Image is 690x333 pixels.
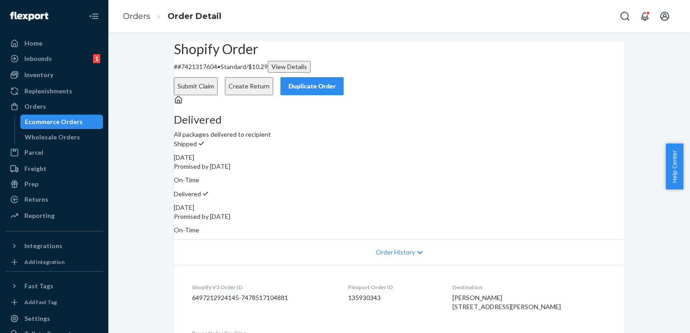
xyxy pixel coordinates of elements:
[452,283,606,291] dt: Destination
[5,257,103,268] a: Add Integration
[174,203,625,212] div: [DATE]
[24,148,43,157] div: Parcel
[174,153,625,162] div: [DATE]
[5,68,103,82] a: Inventory
[348,293,438,302] dd: 135930343
[24,298,57,306] div: Add Fast Tag
[656,7,674,25] button: Open account menu
[192,283,334,291] dt: Shopify V3 Order ID
[24,241,62,250] div: Integrations
[348,283,438,291] dt: Flexport Order ID
[5,99,103,114] a: Orders
[192,293,334,302] dd: 6497212924145-7478517104881
[5,192,103,207] a: Returns
[5,311,103,326] a: Settings
[5,84,103,98] a: Replenishments
[268,61,311,73] button: View Details
[174,114,625,139] div: All packages delivered to recipient
[616,7,634,25] button: Open Search Box
[5,145,103,160] a: Parcel
[25,133,80,142] div: Wholesale Orders
[220,63,246,70] span: Standard
[5,162,103,176] a: Freight
[376,248,415,257] span: Order History
[225,77,273,95] button: Create Return
[123,11,150,21] a: Orders
[24,211,55,220] div: Reporting
[116,3,228,30] ol: breadcrumbs
[24,70,53,79] div: Inventory
[174,226,625,235] p: On-Time
[5,51,103,66] a: Inbounds1
[174,114,625,125] h3: Delivered
[174,162,625,171] p: Promised by [DATE]
[20,130,103,144] a: Wholesale Orders
[5,208,103,223] a: Reporting
[636,7,654,25] button: Open notifications
[666,143,683,190] button: Help Center
[24,54,52,63] div: Inbounds
[280,77,344,95] button: Duplicate Order
[24,180,38,189] div: Prep
[174,139,625,148] p: Shipped
[288,82,336,91] div: Duplicate Order
[5,239,103,253] button: Integrations
[24,195,48,204] div: Returns
[24,39,42,48] div: Home
[24,164,47,173] div: Freight
[174,212,625,221] p: Promised by [DATE]
[5,177,103,191] a: Prep
[93,54,100,63] div: 1
[25,117,83,126] div: Ecommerce Orders
[174,189,625,199] p: Delivered
[24,258,65,266] div: Add Integration
[5,297,103,308] a: Add Fast Tag
[20,115,103,129] a: Ecommerce Orders
[85,7,103,25] button: Close Navigation
[24,102,46,111] div: Orders
[174,77,218,95] button: Submit Claim
[168,11,221,21] a: Order Detail
[24,314,50,323] div: Settings
[5,36,103,51] a: Home
[271,62,307,71] div: View Details
[10,12,48,21] img: Flexport logo
[452,294,561,310] span: [PERSON_NAME] [STREET_ADDRESS][PERSON_NAME]
[217,63,220,70] span: •
[174,61,625,73] p: # #7421317604 / $10.29
[174,42,625,56] h2: Shopify Order
[174,176,625,185] p: On-Time
[24,87,72,96] div: Replenishments
[5,279,103,293] button: Fast Tags
[24,282,53,291] div: Fast Tags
